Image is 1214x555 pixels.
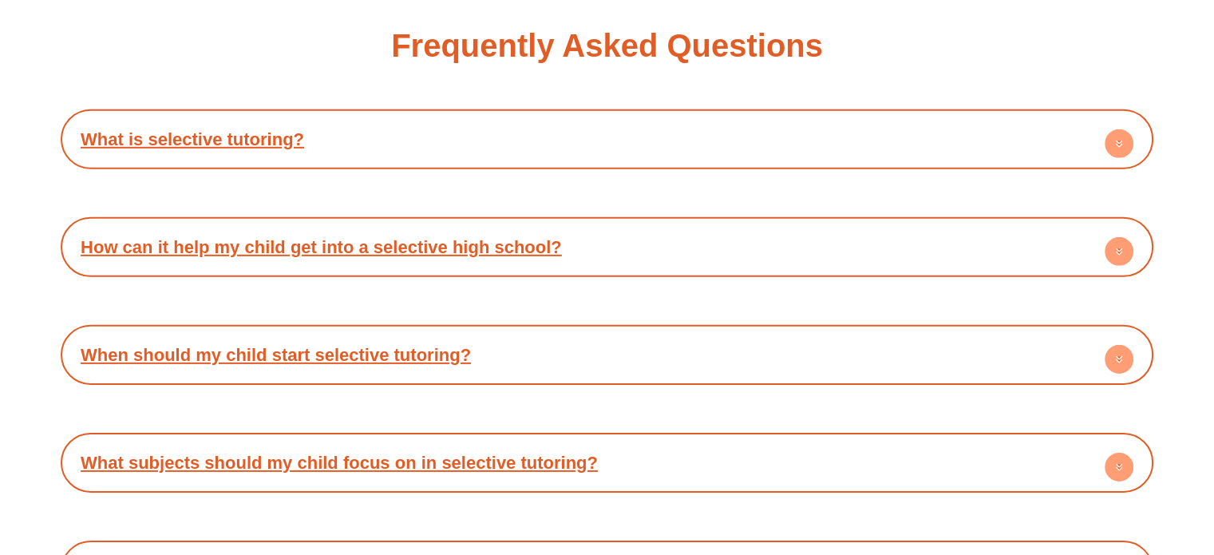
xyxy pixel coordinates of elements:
h3: Frequently Asked Questions [391,30,823,61]
span: Selective Course [141,164,431,204]
a: How can it help my child get into a selective high school? [81,237,562,257]
a: When should my child start selective tutoring? [81,345,471,365]
button: Add or edit images [452,2,474,24]
h4: When should my child start selective tutoring? [69,333,1145,377]
h4: What subjects should my child focus on in selective tutoring? [69,441,1145,485]
button: Draw [429,2,452,24]
button: Text [407,2,429,24]
span: of ⁨0⁩ [95,2,119,24]
h4: What is selective tutoring? [69,117,1145,161]
h4: How can it help my child get into a selective high school? [69,225,1145,269]
iframe: Chat Widget [948,375,1214,555]
span: Give your child the opportunity of a lifetime [85,276,488,295]
a: What subjects should my child focus on in selective tutoring? [81,453,598,473]
span: of ⁨13⁩ [168,2,197,24]
span: Information Booklet [113,213,459,253]
a: What is selective tutoring? [81,129,304,149]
